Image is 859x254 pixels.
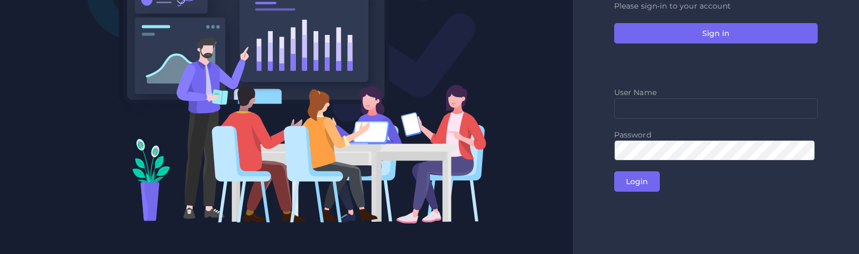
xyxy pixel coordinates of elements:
button: Sign in [614,23,818,43]
p: Please sign-in to your account [614,1,818,12]
input: Login [614,171,660,192]
form: User Name Password [614,87,818,192]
